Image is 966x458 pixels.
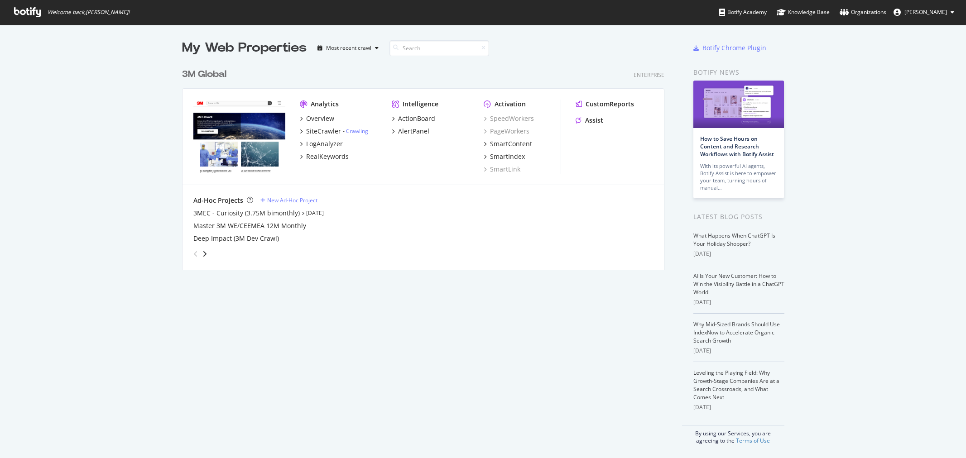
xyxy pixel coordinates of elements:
div: - [343,127,368,135]
a: Leveling the Playing Field: Why Growth-Stage Companies Are at a Search Crossroads, and What Comes... [693,369,779,401]
div: Knowledge Base [777,8,830,17]
div: Intelligence [403,100,438,109]
div: Assist [585,116,603,125]
a: How to Save Hours on Content and Research Workflows with Botify Assist [700,135,774,158]
div: [DATE] [693,347,784,355]
div: Botify news [693,67,784,77]
div: 3M Global [182,68,226,81]
a: SpeedWorkers [484,114,534,123]
a: RealKeywords [300,152,349,161]
div: Ad-Hoc Projects [193,196,243,205]
div: CustomReports [586,100,634,109]
div: [DATE] [693,403,784,411]
div: Organizations [840,8,886,17]
a: New Ad-Hoc Project [260,196,317,204]
a: What Happens When ChatGPT Is Your Holiday Shopper? [693,232,775,248]
div: grid [182,57,672,270]
div: angle-left [190,247,202,261]
div: [DATE] [693,298,784,306]
div: Activation [495,100,526,109]
div: Most recent crawl [326,45,371,51]
a: Why Mid-Sized Brands Should Use IndexNow to Accelerate Organic Search Growth [693,320,780,344]
div: RealKeywords [306,152,349,161]
div: [DATE] [693,250,784,258]
div: SmartContent [490,139,532,148]
div: SmartIndex [490,152,525,161]
div: Analytics [311,100,339,109]
div: Botify Academy [719,8,767,17]
div: ActionBoard [398,114,435,123]
a: PageWorkers [484,127,529,136]
div: LogAnalyzer [306,139,343,148]
a: 3MEC - Curiosity (3.75M bimonthly) [193,209,300,218]
span: Alexander Parrales [904,8,947,16]
div: With its powerful AI agents, Botify Assist is here to empower your team, turning hours of manual… [700,162,777,191]
a: SmartLink [484,165,520,174]
div: New Ad-Hoc Project [267,196,317,204]
a: Master 3M WE/CEEMEA 12M Monthly [193,221,306,230]
a: Botify Chrome Plugin [693,43,766,52]
a: SmartIndex [484,152,525,161]
a: AlertPanel [392,127,429,136]
a: SmartContent [484,139,532,148]
div: Overview [306,114,334,123]
a: AI Is Your New Customer: How to Win the Visibility Battle in a ChatGPT World [693,272,784,296]
button: [PERSON_NAME] [886,5,961,19]
a: Crawling [346,127,368,135]
div: Latest Blog Posts [693,212,784,222]
span: Welcome back, [PERSON_NAME] ! [48,9,130,16]
div: AlertPanel [398,127,429,136]
a: Overview [300,114,334,123]
input: Search [389,40,489,56]
img: How to Save Hours on Content and Research Workflows with Botify Assist [693,81,784,128]
a: CustomReports [576,100,634,109]
a: Terms of Use [736,437,770,444]
div: angle-right [202,249,208,258]
a: LogAnalyzer [300,139,343,148]
div: My Web Properties [182,39,307,57]
div: Botify Chrome Plugin [702,43,766,52]
a: Deep Impact (3M Dev Crawl) [193,234,279,243]
div: SiteCrawler [306,127,341,136]
div: Enterprise [634,71,664,79]
a: SiteCrawler- Crawling [300,127,368,136]
a: [DATE] [306,209,324,217]
a: Assist [576,116,603,125]
a: 3M Global [182,68,230,81]
a: ActionBoard [392,114,435,123]
img: www.command.com [193,100,285,173]
div: By using our Services, you are agreeing to the [682,425,784,444]
button: Most recent crawl [314,41,382,55]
